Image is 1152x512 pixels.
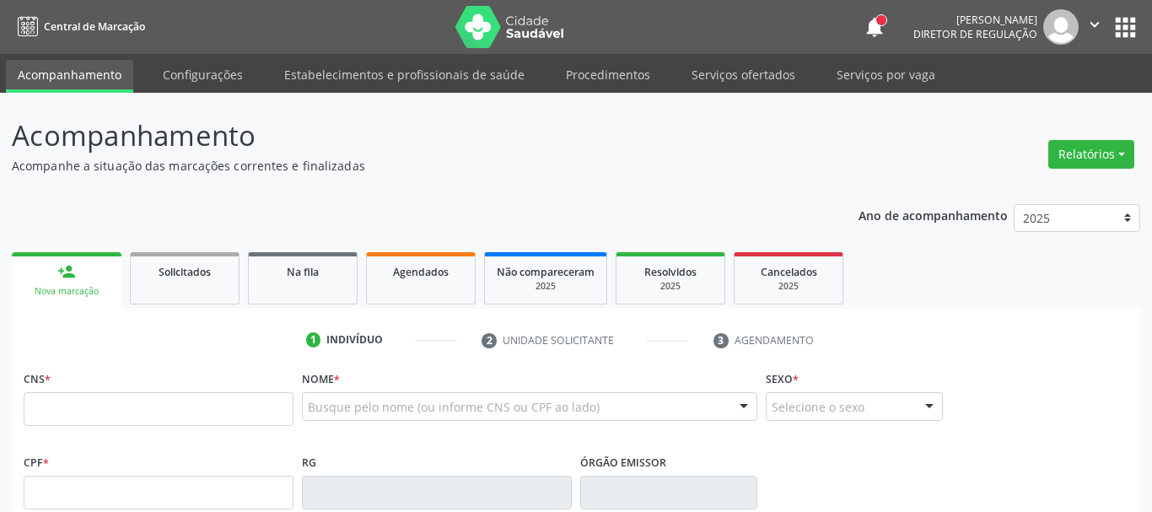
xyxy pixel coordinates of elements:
span: Diretor de regulação [913,27,1037,41]
span: Selecione o sexo [772,398,864,416]
div: 2025 [628,280,713,293]
span: Solicitados [159,265,211,279]
p: Acompanhamento [12,115,802,157]
a: Serviços ofertados [680,60,807,89]
button:  [1079,9,1111,45]
div: [PERSON_NAME] [913,13,1037,27]
i:  [1085,15,1104,34]
a: Acompanhamento [6,60,133,93]
button: notifications [863,15,886,39]
button: Relatórios [1048,140,1134,169]
label: Órgão emissor [580,450,666,476]
div: 2025 [746,280,831,293]
label: CNS [24,366,51,392]
span: Central de Marcação [44,19,145,34]
div: Indivíduo [326,332,383,348]
label: RG [302,450,316,476]
p: Ano de acompanhamento [859,204,1008,225]
div: person_add [57,262,76,281]
a: Procedimentos [554,60,662,89]
label: Sexo [766,366,799,392]
div: 2025 [497,280,595,293]
a: Serviços por vaga [825,60,947,89]
p: Acompanhe a situação das marcações correntes e finalizadas [12,157,802,175]
div: 1 [306,332,321,348]
a: Central de Marcação [12,13,145,40]
button: apps [1111,13,1140,42]
label: Nome [302,366,340,392]
span: Não compareceram [497,265,595,279]
div: Nova marcação [24,285,110,298]
a: Configurações [151,60,255,89]
span: Na fila [287,265,319,279]
img: img [1043,9,1079,45]
a: Estabelecimentos e profissionais de saúde [272,60,536,89]
span: Resolvidos [644,265,697,279]
span: Cancelados [761,265,817,279]
span: Busque pelo nome (ou informe CNS ou CPF ao lado) [308,398,600,416]
span: Agendados [393,265,449,279]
